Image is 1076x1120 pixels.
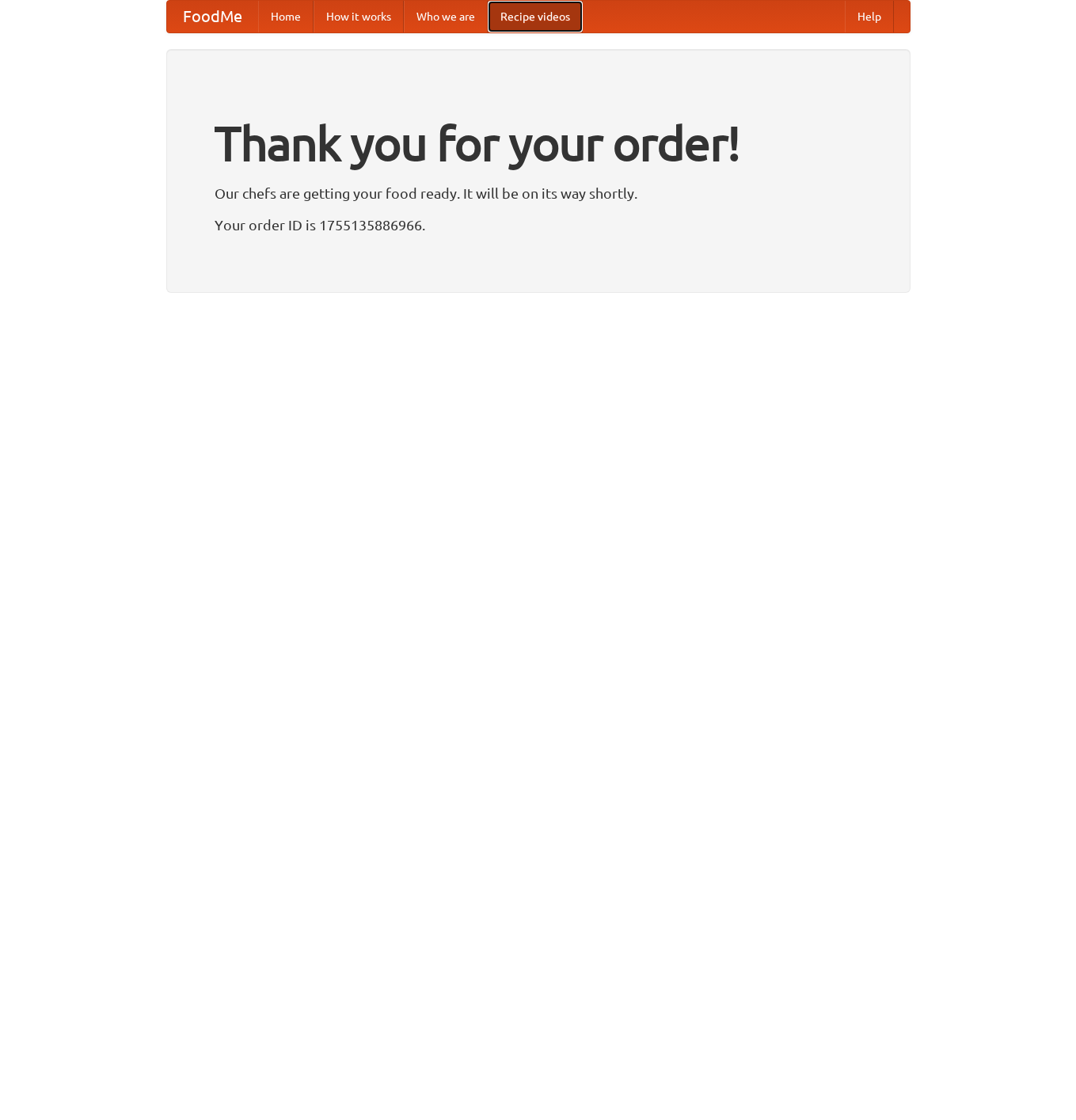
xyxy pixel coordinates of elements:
[215,213,862,237] p: Your order ID is 1755135886966.
[404,1,488,32] a: Who we are
[845,1,894,32] a: Help
[314,1,404,32] a: How it works
[215,181,862,205] p: Our chefs are getting your food ready. It will be on its way shortly.
[215,105,862,181] h1: Thank you for your order!
[167,1,258,32] a: FoodMe
[488,1,583,32] a: Recipe videos
[258,1,314,32] a: Home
